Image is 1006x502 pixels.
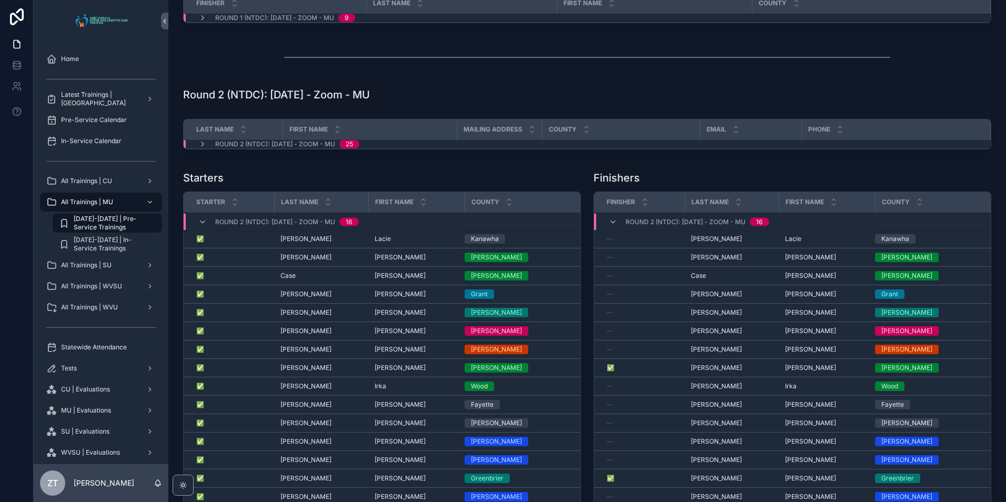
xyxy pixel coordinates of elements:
[607,345,613,354] span: --
[465,345,568,354] a: [PERSON_NAME]
[785,327,869,335] a: [PERSON_NAME]
[280,382,331,390] span: [PERSON_NAME]
[875,474,978,483] a: Greenbrier
[465,418,568,428] a: [PERSON_NAME]
[691,290,742,298] span: [PERSON_NAME]
[691,419,742,427] span: [PERSON_NAME]
[691,253,772,262] a: [PERSON_NAME]
[61,282,122,290] span: All Trainings | WVSU
[280,272,362,280] a: Case
[465,437,568,446] a: [PERSON_NAME]
[471,418,522,428] div: [PERSON_NAME]
[465,234,568,244] a: Kanawha
[183,87,370,102] h1: Round 2 (NTDC): [DATE] - Zoom - MU
[40,49,162,68] a: Home
[691,253,742,262] span: [PERSON_NAME]
[61,406,111,415] span: MU | Evaluations
[691,437,772,446] a: [PERSON_NAME]
[280,272,296,280] span: Case
[196,235,268,243] a: ✅
[280,419,331,427] span: [PERSON_NAME]
[375,327,458,335] a: [PERSON_NAME]
[375,345,458,354] a: [PERSON_NAME]
[691,364,742,372] span: [PERSON_NAME]
[471,271,522,280] div: [PERSON_NAME]
[40,132,162,150] a: In-Service Calendar
[280,308,331,317] span: [PERSON_NAME]
[375,272,426,280] span: [PERSON_NAME]
[61,448,120,457] span: WVSU | Evaluations
[196,493,204,501] span: ✅
[196,456,268,464] a: ✅
[61,137,122,145] span: In-Service Calendar
[691,456,742,464] span: [PERSON_NAME]
[196,364,204,372] span: ✅
[785,456,869,464] a: [PERSON_NAME]
[196,253,204,262] span: ✅
[196,235,204,243] span: ✅
[280,382,362,390] a: [PERSON_NAME]
[691,235,742,243] span: [PERSON_NAME]
[196,327,268,335] a: ✅
[345,14,349,22] div: 9
[607,327,678,335] a: --
[607,493,678,501] a: --
[607,253,678,262] a: --
[375,345,426,354] span: [PERSON_NAME]
[785,456,836,464] span: [PERSON_NAME]
[375,437,458,446] a: [PERSON_NAME]
[691,308,742,317] span: [PERSON_NAME]
[61,261,112,269] span: All Trainings | SU
[196,253,268,262] a: ✅
[375,493,458,501] a: [PERSON_NAME]
[785,272,869,280] a: [PERSON_NAME]
[785,253,869,262] a: [PERSON_NAME]
[375,308,458,317] a: [PERSON_NAME]
[875,381,978,391] a: Wood
[607,474,678,483] a: ✅
[61,343,127,352] span: Statewide Attendance
[280,364,362,372] a: [PERSON_NAME]
[875,308,978,317] a: [PERSON_NAME]
[40,193,162,212] a: All Trainings | MU
[40,89,162,108] a: Latest Trainings | [GEOGRAPHIC_DATA]
[40,422,162,441] a: SU | Evaluations
[607,437,678,446] a: --
[881,253,932,262] div: [PERSON_NAME]
[881,455,932,465] div: [PERSON_NAME]
[196,345,204,354] span: ✅
[785,419,869,427] a: [PERSON_NAME]
[607,419,613,427] span: --
[881,418,932,428] div: [PERSON_NAME]
[465,492,568,501] a: [PERSON_NAME]
[280,308,362,317] a: [PERSON_NAME]
[881,492,932,501] div: [PERSON_NAME]
[875,437,978,446] a: [PERSON_NAME]
[375,364,426,372] span: [PERSON_NAME]
[875,345,978,354] a: [PERSON_NAME]
[40,380,162,399] a: CU | Evaluations
[607,364,678,372] a: ✅
[281,198,318,206] span: Last Name
[40,256,162,275] a: All Trainings | SU
[607,290,678,298] a: --
[280,345,362,354] a: [PERSON_NAME]
[196,125,234,134] span: Last Name
[549,125,577,134] span: County
[691,493,742,501] span: [PERSON_NAME]
[215,140,335,148] span: Round 2 (NTDC): [DATE] - Zoom - MU
[375,456,458,464] a: [PERSON_NAME]
[785,493,836,501] span: [PERSON_NAME]
[691,419,772,427] a: [PERSON_NAME]
[375,290,426,298] span: [PERSON_NAME]
[881,345,932,354] div: [PERSON_NAME]
[61,177,112,185] span: All Trainings | CU
[471,437,522,446] div: [PERSON_NAME]
[607,308,678,317] a: --
[785,327,836,335] span: [PERSON_NAME]
[691,290,772,298] a: [PERSON_NAME]
[280,364,331,372] span: [PERSON_NAME]
[196,272,268,280] a: ✅
[465,474,568,483] a: Greenbrier
[471,455,522,465] div: [PERSON_NAME]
